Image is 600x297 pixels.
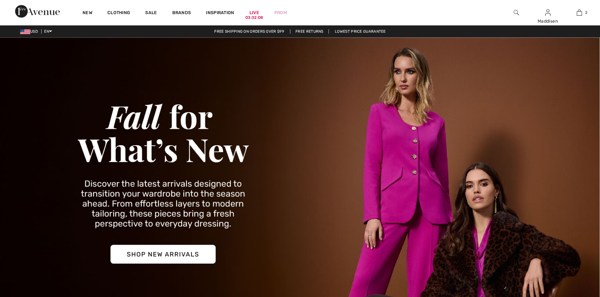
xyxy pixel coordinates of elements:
a: Clothing [107,10,130,17]
img: 1ère Avenue [15,5,60,18]
div: Maddisen [532,18,563,25]
a: Live03:32:08 [249,9,259,16]
a: Free shipping on orders over $99 [209,29,289,34]
span: Inspiration [206,10,234,17]
a: Free Returns [290,29,329,34]
a: Brands [172,10,191,17]
a: Lowest Price Guarantee [330,29,391,34]
div: 03:32:08 [245,15,263,21]
a: 2 [564,9,595,16]
img: My Info [545,9,551,16]
a: Sign In [545,9,551,15]
img: search the website [514,9,519,16]
img: My Bag [577,9,582,16]
a: New [83,10,92,17]
span: USD [20,29,40,34]
span: 2 [585,10,587,15]
img: US Dollar [20,29,30,34]
span: EN [44,29,52,34]
a: Sale [145,10,157,17]
a: Prom [274,9,287,16]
